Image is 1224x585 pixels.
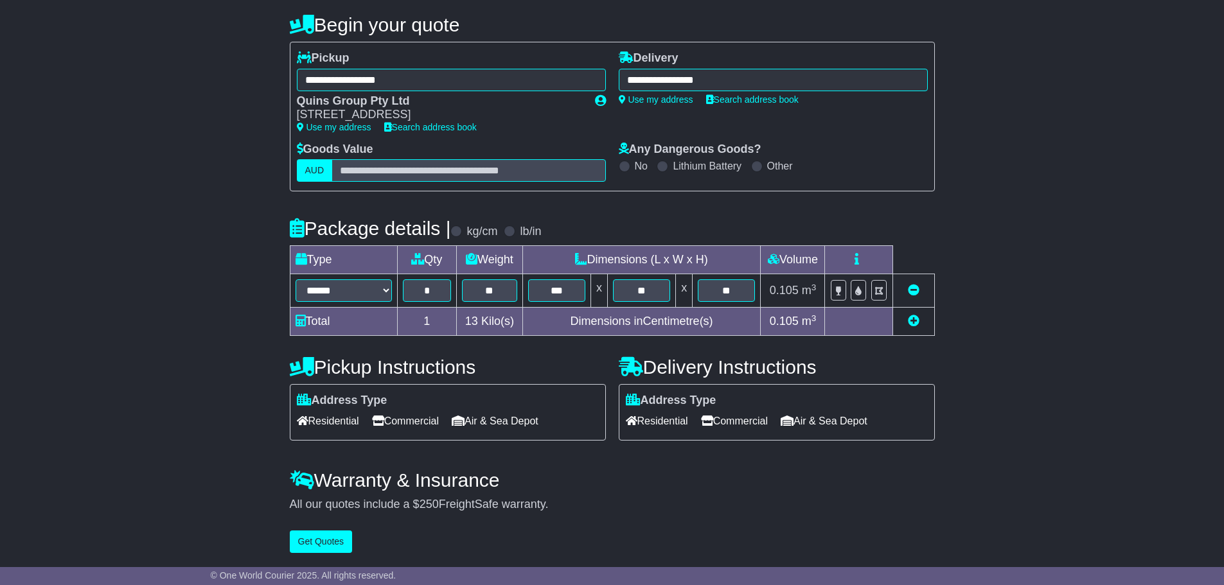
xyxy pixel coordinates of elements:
a: Use my address [619,94,693,105]
h4: Package details | [290,218,451,239]
a: Remove this item [908,284,919,297]
td: 1 [397,308,457,336]
td: Dimensions (L x W x H) [522,246,761,274]
span: m [802,284,817,297]
label: Lithium Battery [673,160,741,172]
span: Air & Sea Depot [781,411,867,431]
h4: Pickup Instructions [290,356,606,378]
a: Search address book [384,122,477,132]
label: Any Dangerous Goods? [619,143,761,157]
label: No [635,160,648,172]
label: Delivery [619,51,679,65]
div: [STREET_ADDRESS] [297,108,582,122]
h4: Delivery Instructions [619,356,935,378]
a: Add new item [908,315,919,327]
sup: 3 [812,313,817,323]
span: Residential [297,411,359,431]
td: x [676,274,693,308]
label: kg/cm [466,225,497,239]
span: © One World Courier 2025. All rights reserved. [211,570,396,581]
span: m [802,315,817,327]
td: x [590,274,607,308]
label: Pickup [297,51,350,65]
label: Address Type [626,394,716,408]
button: Get Quotes [290,530,353,553]
h4: Warranty & Insurance [290,469,935,491]
span: Air & Sea Depot [452,411,538,431]
span: Residential [626,411,688,431]
label: Address Type [297,394,387,408]
label: Other [767,160,793,172]
label: lb/in [520,225,541,239]
td: Qty [397,246,457,274]
sup: 3 [812,283,817,292]
span: 250 [420,498,439,511]
td: Type [290,246,397,274]
div: Quins Group Pty Ltd [297,94,582,109]
td: Total [290,308,397,336]
label: Goods Value [297,143,373,157]
td: Dimensions in Centimetre(s) [522,308,761,336]
div: All our quotes include a $ FreightSafe warranty. [290,498,935,512]
span: 13 [465,315,478,327]
label: AUD [297,159,333,182]
a: Search address book [706,94,799,105]
span: 0.105 [770,315,799,327]
td: Kilo(s) [457,308,523,336]
span: Commercial [372,411,439,431]
span: 0.105 [770,284,799,297]
span: Commercial [701,411,768,431]
a: Use my address [297,122,371,132]
h4: Begin your quote [290,14,935,35]
td: Volume [761,246,825,274]
td: Weight [457,246,523,274]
